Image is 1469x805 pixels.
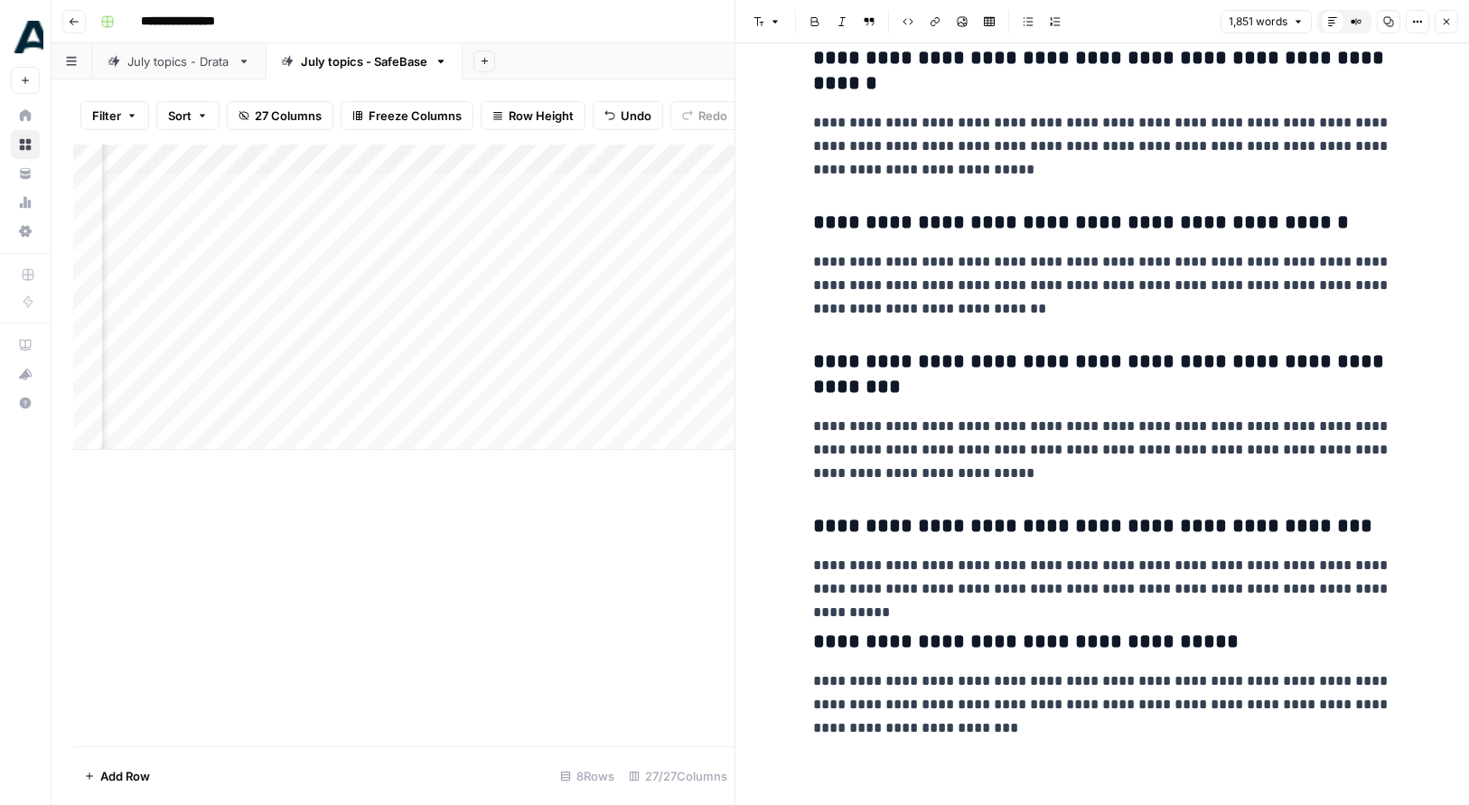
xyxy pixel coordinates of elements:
button: Help + Support [11,388,40,417]
span: 1,851 words [1229,14,1287,30]
a: Your Data [11,159,40,188]
a: July topics - Drata [92,43,266,80]
div: July topics - SafeBase [301,52,427,70]
div: 8 Rows [553,762,622,791]
span: 27 Columns [255,107,322,125]
button: Workspace: Drata [11,14,40,60]
button: 1,851 words [1221,10,1312,33]
img: Drata Logo [11,21,43,53]
a: July topics - SafeBase [266,43,463,80]
a: Browse [11,130,40,159]
button: Filter [80,101,149,130]
button: Freeze Columns [341,101,473,130]
span: Add Row [100,767,150,785]
div: 27/27 Columns [622,762,734,791]
span: Sort [168,107,192,125]
button: Redo [670,101,739,130]
button: What's new? [11,360,40,388]
span: Redo [698,107,727,125]
a: Settings [11,217,40,246]
button: Row Height [481,101,585,130]
span: Filter [92,107,121,125]
span: Row Height [509,107,574,125]
span: Undo [621,107,651,125]
span: Freeze Columns [369,107,462,125]
a: Usage [11,188,40,217]
button: Sort [156,101,220,130]
button: 27 Columns [227,101,333,130]
button: Add Row [73,762,161,791]
a: AirOps Academy [11,331,40,360]
div: July topics - Drata [127,52,230,70]
a: Home [11,101,40,130]
div: What's new? [12,360,39,388]
button: Undo [593,101,663,130]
